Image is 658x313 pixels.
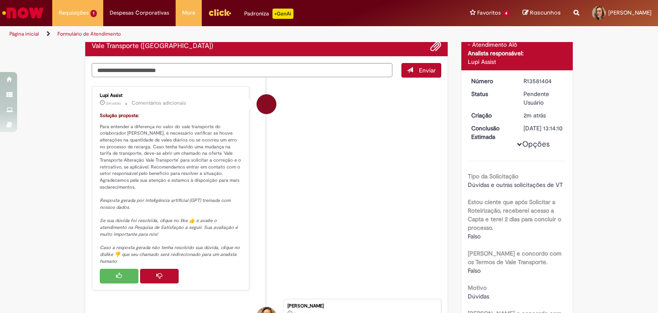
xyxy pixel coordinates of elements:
dt: Criação [465,111,517,120]
button: Adicionar anexos [430,41,441,52]
div: Lupi Assist [468,57,567,66]
span: Falso [468,232,481,240]
span: Dúvidas [468,292,489,300]
span: 2m atrás [523,111,546,119]
dt: Número [465,77,517,85]
span: 2m atrás [106,101,121,106]
time: 30/09/2025 13:14:08 [106,101,121,106]
h2: Vale Transporte (VT) Histórico de tíquete [92,42,213,50]
span: Requisições [59,9,89,17]
b: Motivo [468,284,487,292]
a: Página inicial [9,30,39,37]
dt: Status [465,90,517,98]
span: Enviar [419,66,436,74]
div: Pendente Usuário [523,90,563,107]
a: Rascunhos [523,9,561,17]
em: Resposta gerada por inteligência artificial (GPT) treinada com nossos dados. Se sua dúvida foi re... [100,197,241,264]
span: 1 [90,10,97,17]
p: +GenAi [272,9,293,19]
span: Favoritos [477,9,501,17]
div: [PERSON_NAME] [287,304,437,309]
b: Tipo da Solicitação [468,172,518,180]
img: ServiceNow [1,4,45,21]
dt: Conclusão Estimada [465,124,517,141]
p: Para entender a diferença no valor do vale transporte do colaborador [PERSON_NAME], é necessário ... [100,112,242,265]
span: Rascunhos [530,9,561,17]
a: Formulário de Atendimento [57,30,121,37]
b: Estou ciente que após Solicitar a Roteirização, receberei acesso a Capta e terei 2 dias para conc... [468,198,561,232]
div: Padroniza [244,9,293,19]
img: click_logo_yellow_360x200.png [208,6,231,19]
small: Comentários adicionais [132,99,186,107]
div: Lupi Assist [100,93,242,98]
b: [PERSON_NAME] e concordo com os Termos de Vale Transporte. [468,250,562,266]
span: Falso [468,267,481,274]
button: Enviar [401,63,441,78]
time: 30/09/2025 13:14:00 [523,111,546,119]
ul: Trilhas de página [6,26,432,42]
font: Solução proposta: [100,112,139,119]
textarea: Digite sua mensagem aqui... [92,63,392,78]
span: Dúvidas e outras solicitações de VT [468,181,563,189]
span: 4 [502,10,510,17]
div: Analista responsável: [468,49,567,57]
div: 30/09/2025 13:14:00 [523,111,563,120]
span: [PERSON_NAME] [608,9,652,16]
span: More [182,9,195,17]
div: Lupi Assist [257,94,276,114]
div: R13581404 [523,77,563,85]
span: Despesas Corporativas [110,9,169,17]
div: [DATE] 13:14:10 [523,124,563,132]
